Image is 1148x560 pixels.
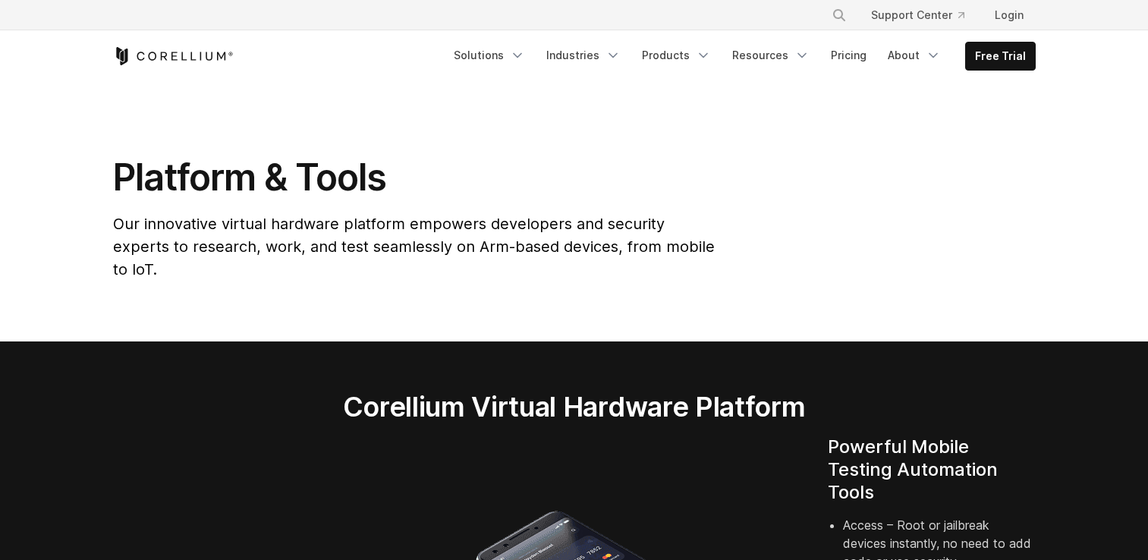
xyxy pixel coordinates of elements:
a: Corellium Home [113,47,234,65]
div: Navigation Menu [445,42,1036,71]
a: Industries [537,42,630,69]
a: Resources [723,42,819,69]
div: Navigation Menu [813,2,1036,29]
h2: Corellium Virtual Hardware Platform [272,390,876,423]
span: Our innovative virtual hardware platform empowers developers and security experts to research, wo... [113,215,715,278]
a: Free Trial [966,42,1035,70]
button: Search [826,2,853,29]
a: Pricing [822,42,876,69]
a: Products [633,42,720,69]
a: Solutions [445,42,534,69]
a: Support Center [859,2,977,29]
a: Login [983,2,1036,29]
a: About [879,42,950,69]
h1: Platform & Tools [113,155,718,200]
h4: Powerful Mobile Testing Automation Tools [828,436,1036,504]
